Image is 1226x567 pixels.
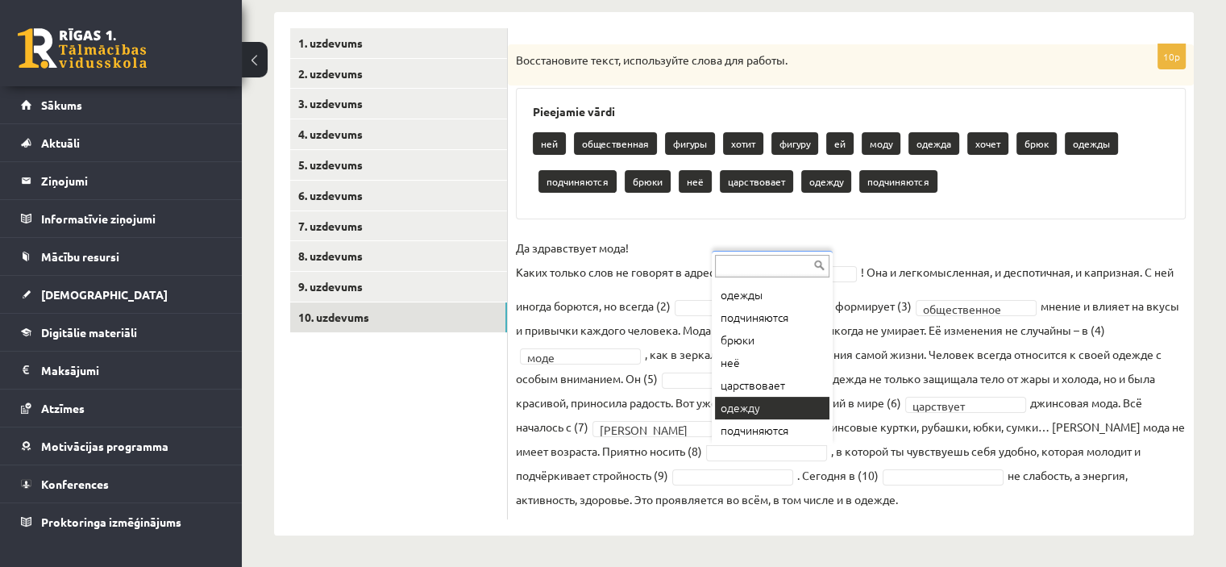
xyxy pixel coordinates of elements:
div: брюки [715,329,829,352]
div: неё [715,352,829,374]
div: подчиняются [715,306,829,329]
div: одежды [715,284,829,306]
div: подчиняются [715,419,829,442]
div: царствовает [715,374,829,397]
div: одежду [715,397,829,419]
